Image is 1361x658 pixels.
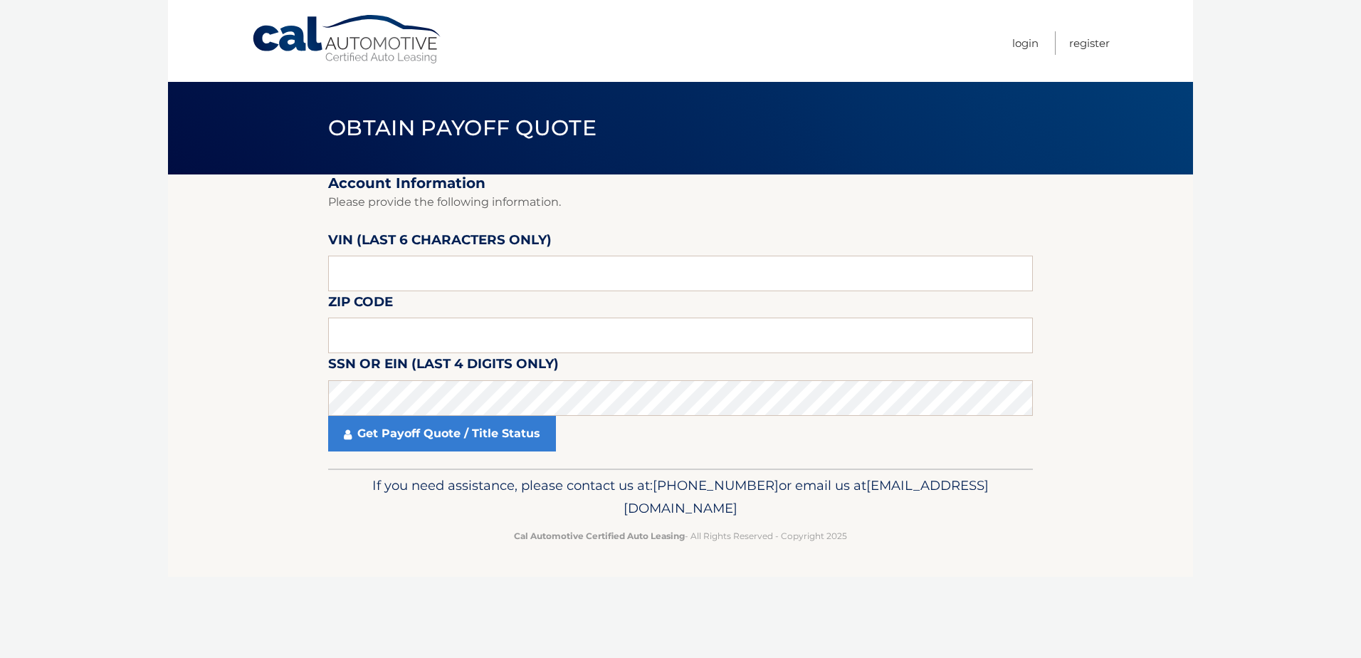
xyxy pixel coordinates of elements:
h2: Account Information [328,174,1033,192]
label: Zip Code [328,291,393,318]
strong: Cal Automotive Certified Auto Leasing [514,531,685,541]
label: SSN or EIN (last 4 digits only) [328,353,559,380]
p: - All Rights Reserved - Copyright 2025 [337,528,1024,543]
a: Login [1012,31,1039,55]
a: Register [1069,31,1110,55]
span: [PHONE_NUMBER] [653,477,779,493]
a: Cal Automotive [251,14,443,65]
p: If you need assistance, please contact us at: or email us at [337,474,1024,520]
p: Please provide the following information. [328,192,1033,212]
span: Obtain Payoff Quote [328,115,597,141]
label: VIN (last 6 characters only) [328,229,552,256]
a: Get Payoff Quote / Title Status [328,416,556,451]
